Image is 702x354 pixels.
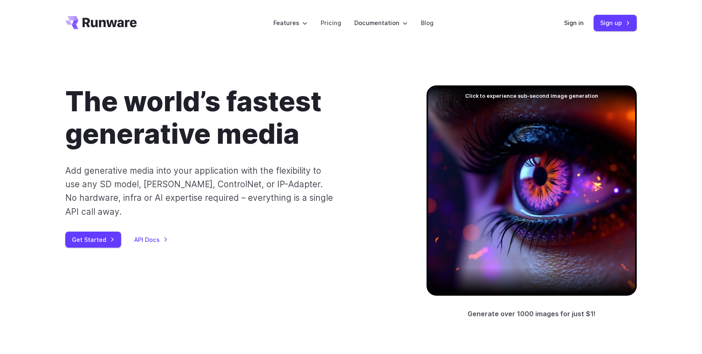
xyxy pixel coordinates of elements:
a: Sign up [594,15,637,31]
a: Get Started [65,232,121,248]
label: Features [273,18,307,28]
a: Go to / [65,16,137,29]
p: Add generative media into your application with the flexibility to use any SD model, [PERSON_NAME... [65,164,333,218]
a: Pricing [321,18,341,28]
p: Generate over 1000 images for just $1! [468,309,596,320]
a: API Docs [134,235,168,244]
a: Sign in [564,18,584,28]
h1: The world’s fastest generative media [65,85,400,151]
label: Documentation [354,18,408,28]
a: Blog [421,18,434,28]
